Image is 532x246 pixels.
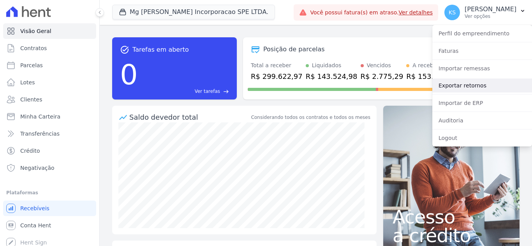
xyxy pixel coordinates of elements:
[20,44,47,52] span: Contratos
[432,96,532,110] a: Importar de ERP
[20,96,42,103] span: Clientes
[20,164,55,172] span: Negativação
[393,226,510,245] span: a crédito
[399,9,433,16] a: Ver detalhes
[361,71,403,82] div: R$ 2.775,29
[312,61,342,70] div: Liquidados
[20,61,43,69] span: Parcelas
[3,75,96,90] a: Lotes
[432,61,532,75] a: Importar remessas
[367,61,391,70] div: Vencidos
[20,147,40,155] span: Crédito
[3,40,96,56] a: Contratos
[432,44,532,58] a: Faturas
[3,92,96,107] a: Clientes
[141,88,229,95] a: Ver tarefas east
[6,188,93,197] div: Plataformas
[120,54,138,95] div: 0
[432,26,532,40] a: Perfil do empreendimento
[223,89,229,94] span: east
[432,79,532,92] a: Exportar retornos
[306,71,358,82] div: R$ 143.524,98
[465,5,516,13] p: [PERSON_NAME]
[3,126,96,141] a: Transferências
[393,208,510,226] span: Acesso
[310,9,433,17] span: Você possui fatura(s) em atraso.
[20,204,49,212] span: Recebíveis
[20,130,60,138] span: Transferências
[3,160,96,176] a: Negativação
[3,109,96,124] a: Minha Carteira
[251,114,370,121] div: Considerando todos os contratos e todos os meses
[20,79,35,86] span: Lotes
[432,113,532,127] a: Auditoria
[3,218,96,233] a: Conta Hent
[120,45,129,54] span: task_alt
[129,112,250,122] div: Saldo devedor total
[3,58,96,73] a: Parcelas
[412,61,439,70] div: A receber
[449,10,456,15] span: KS
[3,201,96,216] a: Recebíveis
[251,71,303,82] div: R$ 299.622,97
[195,88,220,95] span: Ver tarefas
[20,222,51,229] span: Conta Hent
[20,27,51,35] span: Visão Geral
[263,45,325,54] div: Posição de parcelas
[3,143,96,159] a: Crédito
[112,5,275,19] button: Mg [PERSON_NAME] Incorporacao SPE LTDA.
[465,13,516,19] p: Ver opções
[3,23,96,39] a: Visão Geral
[432,131,532,145] a: Logout
[406,71,458,82] div: R$ 153.322,70
[20,113,60,120] span: Minha Carteira
[438,2,532,23] button: KS [PERSON_NAME] Ver opções
[132,45,189,54] span: Tarefas em aberto
[251,61,303,70] div: Total a receber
